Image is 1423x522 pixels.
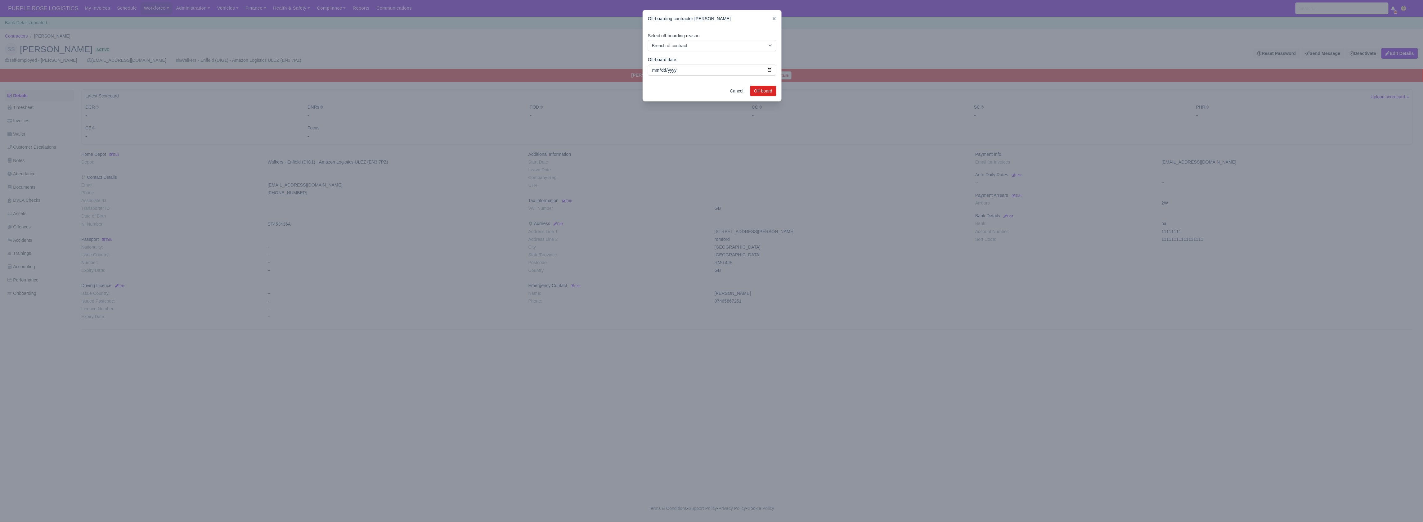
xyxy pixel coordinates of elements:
label: Select off-boarding reason: [648,32,701,39]
button: Off-board [750,86,776,96]
label: Off-board date: [648,56,677,63]
iframe: Chat Widget [1392,492,1423,522]
div: Off-boarding contractor [PERSON_NAME] [643,10,781,27]
a: Cancel [726,86,748,96]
